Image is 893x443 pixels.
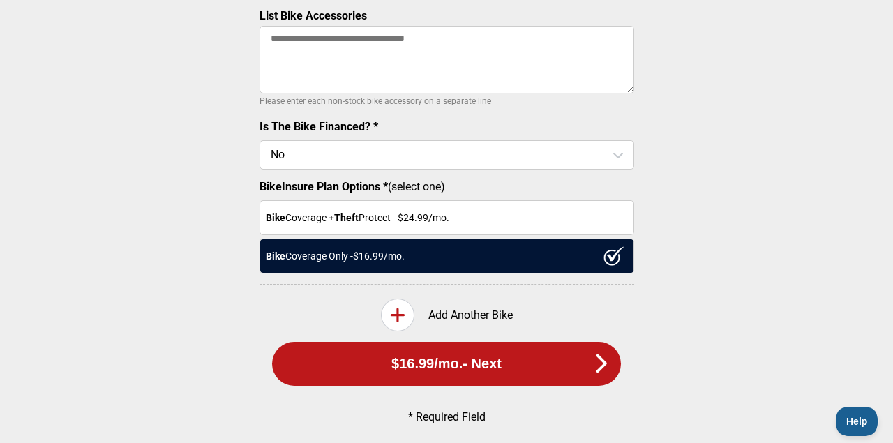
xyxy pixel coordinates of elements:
strong: BikeInsure Plan Options * [260,180,388,193]
button: $16.99/mo.- Next [272,342,621,386]
p: Please enter each non-stock bike accessory on a separate line [260,93,634,110]
div: Coverage + Protect - $ 24.99 /mo. [260,200,634,235]
div: Add Another Bike [260,299,634,331]
div: Coverage Only - $16.99 /mo. [260,239,634,273]
p: * Required Field [283,410,610,423]
label: (select one) [260,180,634,193]
strong: Bike [266,250,285,262]
strong: Bike [266,212,285,223]
span: /mo. [434,356,463,372]
iframe: Toggle Customer Support [836,407,879,436]
strong: Theft [334,212,359,223]
img: ux1sgP1Haf775SAghJI38DyDlYP+32lKFAAAAAElFTkSuQmCC [603,246,624,266]
label: List Bike Accessories [260,9,367,22]
label: Is The Bike Financed? * [260,120,378,133]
